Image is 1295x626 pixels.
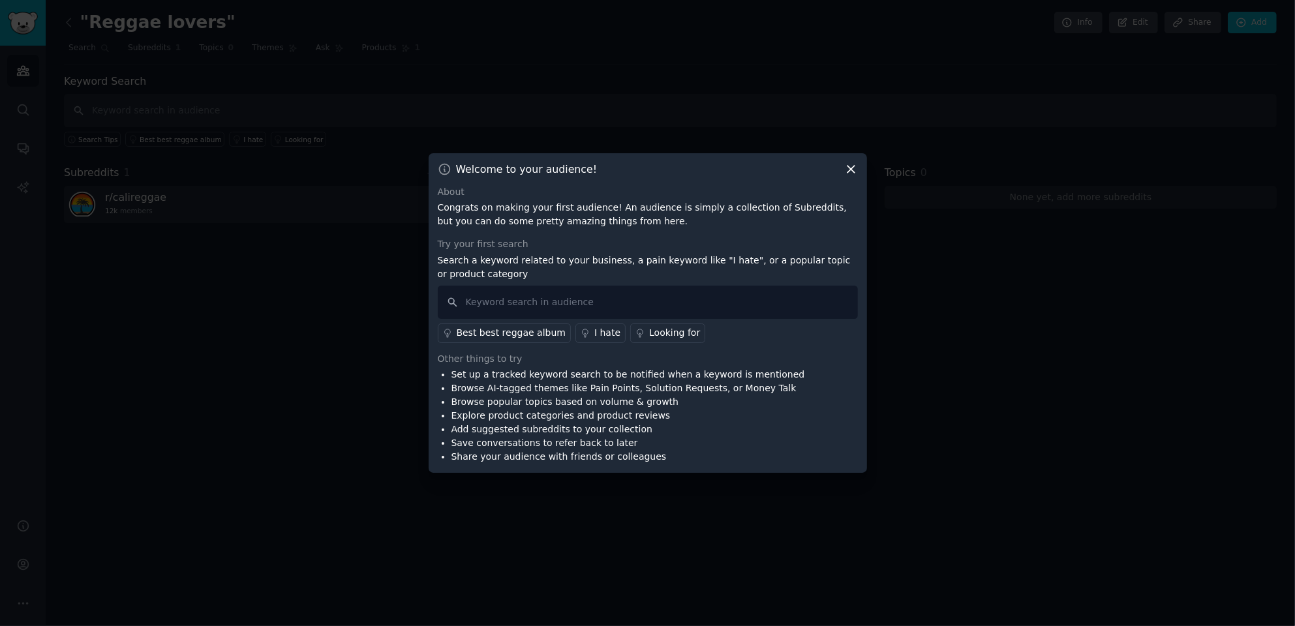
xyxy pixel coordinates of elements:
[438,286,858,319] input: Keyword search in audience
[451,395,805,409] li: Browse popular topics based on volume & growth
[630,323,705,343] a: Looking for
[594,326,620,340] div: I hate
[438,352,858,366] div: Other things to try
[438,237,858,251] div: Try your first search
[457,326,566,340] div: Best best reggae album
[438,254,858,281] p: Search a keyword related to your business, a pain keyword like "I hate", or a popular topic or pr...
[438,201,858,228] p: Congrats on making your first audience! An audience is simply a collection of Subreddits, but you...
[451,423,805,436] li: Add suggested subreddits to your collection
[451,436,805,450] li: Save conversations to refer back to later
[575,323,626,343] a: I hate
[451,450,805,464] li: Share your audience with friends or colleagues
[649,326,700,340] div: Looking for
[451,368,805,381] li: Set up a tracked keyword search to be notified when a keyword is mentioned
[456,162,598,176] h3: Welcome to your audience!
[451,381,805,395] li: Browse AI-tagged themes like Pain Points, Solution Requests, or Money Talk
[438,185,858,199] div: About
[438,323,571,343] a: Best best reggae album
[451,409,805,423] li: Explore product categories and product reviews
